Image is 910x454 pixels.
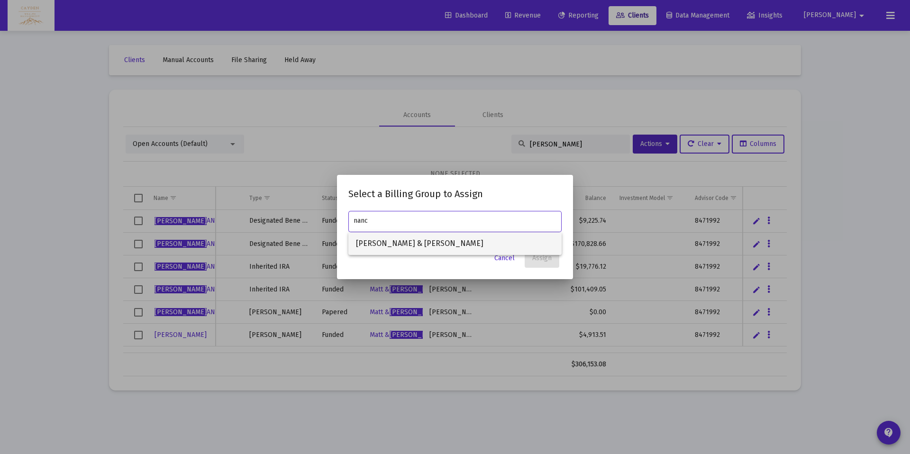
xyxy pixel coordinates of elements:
[525,249,559,268] button: Assign
[494,254,515,262] span: Cancel
[348,186,562,201] h2: Select a Billing Group to Assign
[356,232,554,255] span: [PERSON_NAME] & [PERSON_NAME]
[354,217,557,225] input: Select a billing group
[487,249,522,268] button: Cancel
[532,254,552,262] span: Assign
